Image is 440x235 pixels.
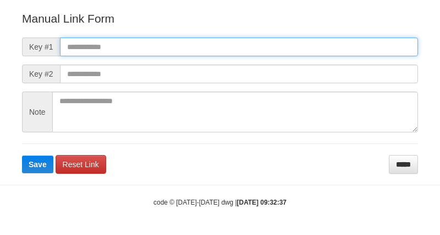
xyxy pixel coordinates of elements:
[29,160,47,169] span: Save
[153,199,287,206] small: code © [DATE]-[DATE] dwg |
[56,155,106,174] a: Reset Link
[22,65,60,83] span: Key #2
[22,156,53,173] button: Save
[237,199,287,206] strong: [DATE] 09:32:37
[22,10,418,26] p: Manual Link Form
[63,160,99,169] span: Reset Link
[22,92,52,132] span: Note
[22,38,60,56] span: Key #1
